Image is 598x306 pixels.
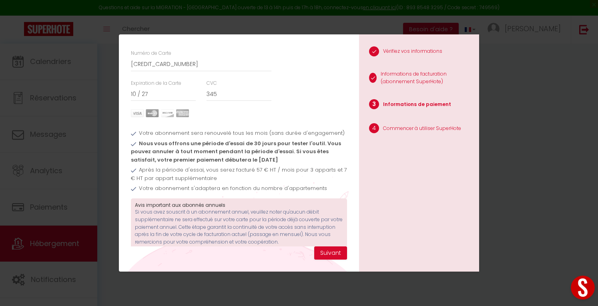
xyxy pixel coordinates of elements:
[359,66,479,92] li: Informations de facturation (abonnement SuperHote)
[131,57,271,72] input: 0000 0000 0000 0000
[131,166,347,182] span: Après la période d'essai, vous serez facturé 57 € HT / mois pour 3 apparts et 7 € HT par appart s...
[359,119,479,139] li: Commencer à utiliser SuperHote
[314,246,347,260] button: Suivant
[139,129,345,137] span: Votre abonnement sera renouvelé tous les mois (sans durée d'engagement)
[359,95,479,115] li: Informations de paiement
[135,208,343,246] p: Si vous avez souscrit à un abonnement annuel, veuillez noter qu'aucun débit supplémentaire ne ser...
[135,202,343,208] h3: Avis important aux abonnés annuels
[131,80,181,87] label: Expiration de la Carte
[139,184,327,192] span: Votre abonnement s'adaptera en fonction du nombre d'appartements
[369,123,379,133] span: 4
[131,87,196,101] input: MM/YY
[359,42,479,62] li: Vérifiez vos informations
[131,109,189,117] img: carts.png
[207,80,217,87] label: CVC
[131,140,341,164] span: Nous vous offrons une période d'essai de 30 jours pour tester l'outil. Vous pouvez annuler à tout...
[564,272,598,306] iframe: LiveChat chat widget
[369,99,379,109] span: 3
[131,50,171,57] label: Numéro de Carte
